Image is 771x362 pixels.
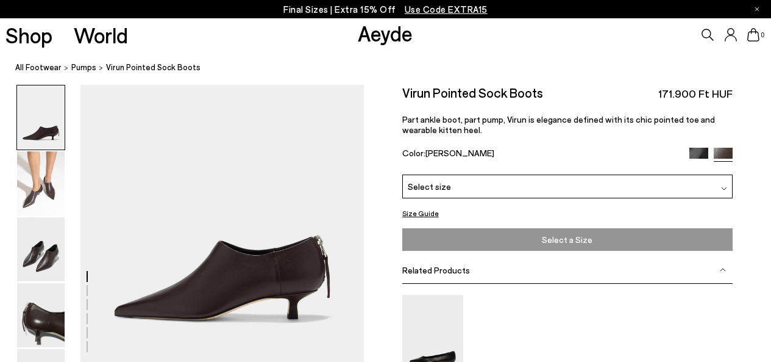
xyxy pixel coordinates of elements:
[408,180,451,193] span: Select size
[406,232,729,247] span: Select a Size
[759,32,766,38] span: 0
[658,86,733,101] span: 171.900 Ft HUF
[74,24,128,46] a: World
[425,148,494,158] span: [PERSON_NAME]
[721,186,727,192] img: svg%3E
[358,20,413,46] a: Aeyde
[5,24,52,46] a: Shop
[17,283,65,347] img: Virun Pointed Sock Boots - Image 4
[71,62,96,72] span: Pumps
[747,28,759,42] a: 0
[17,217,65,281] img: Virun Pointed Sock Boots - Image 3
[15,51,771,85] nav: breadcrumb
[402,114,733,135] p: Part ankle boot, part pump, Virun is elegance defined with its chic pointed toe and wearable kitt...
[402,228,733,251] button: Select a Size
[405,4,488,15] span: Navigate to /collections/ss25-final-sizes
[15,61,62,74] a: All Footwear
[402,148,679,162] div: Color:
[106,61,201,74] span: Virun Pointed Sock Boots
[283,2,488,17] p: Final Sizes | Extra 15% Off
[17,151,65,215] img: Virun Pointed Sock Boots - Image 2
[71,61,96,74] a: Pumps
[17,85,65,150] img: Virun Pointed Sock Boots - Image 1
[402,265,470,275] span: Related Products
[402,206,439,221] button: Size Guide
[720,267,726,273] img: svg%3E
[402,85,543,100] h2: Virun Pointed Sock Boots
